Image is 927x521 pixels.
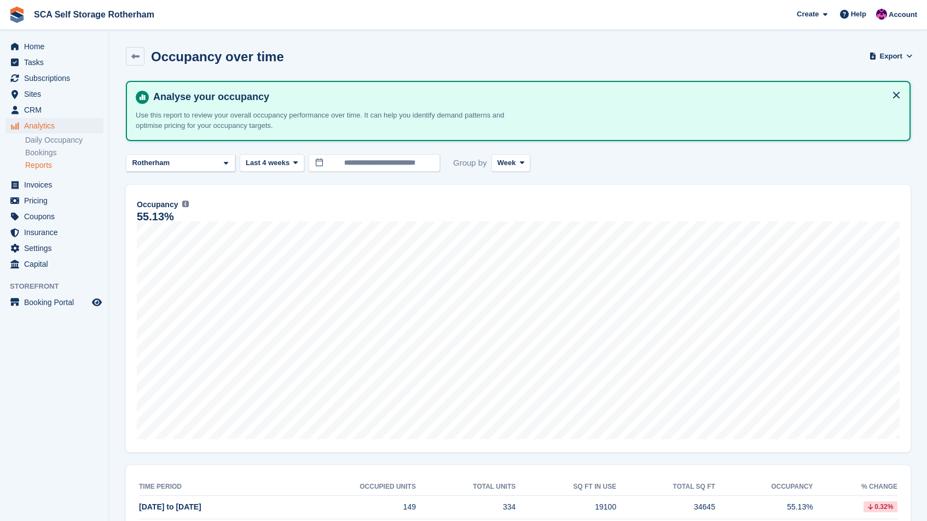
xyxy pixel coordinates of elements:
[10,281,109,292] span: Storefront
[137,212,174,221] div: 55.13%
[24,86,90,102] span: Sites
[24,102,90,118] span: CRM
[889,9,917,20] span: Account
[25,148,103,158] a: Bookings
[5,71,103,86] a: menu
[880,51,902,62] span: Export
[5,102,103,118] a: menu
[24,55,90,70] span: Tasks
[851,9,866,20] span: Help
[9,7,25,23] img: stora-icon-8386f47178a22dfd0bd8f6a31ec36ba5ce8667c1dd55bd0f319d3a0aa187defe.svg
[24,225,90,240] span: Insurance
[715,478,813,496] th: Occupancy
[5,39,103,54] a: menu
[5,86,103,102] a: menu
[24,241,90,256] span: Settings
[182,201,189,207] img: icon-info-grey-7440780725fd019a000dd9b08b2336e03edf1995a4989e88bcd33f0948082b44.svg
[813,478,897,496] th: % change
[24,177,90,192] span: Invoices
[497,157,516,168] span: Week
[616,478,715,496] th: Total sq ft
[5,225,103,240] a: menu
[453,154,487,172] span: Group by
[24,209,90,224] span: Coupons
[24,118,90,133] span: Analytics
[136,110,519,131] p: Use this report to review your overall occupancy performance over time. It can help you identify ...
[416,496,515,519] td: 334
[285,478,416,496] th: Occupied units
[149,91,901,103] h4: Analyse your occupancy
[130,157,174,168] div: Rotherham
[797,9,819,20] span: Create
[5,241,103,256] a: menu
[24,39,90,54] span: Home
[24,256,90,272] span: Capital
[5,193,103,208] a: menu
[876,9,887,20] img: Sam Chapman
[24,71,90,86] span: Subscriptions
[864,501,897,512] div: 0.32%
[491,154,530,172] button: Week
[246,157,289,168] span: Last 4 weeks
[137,199,178,210] span: Occupancy
[5,118,103,133] a: menu
[5,177,103,192] a: menu
[871,47,911,65] button: Export
[5,295,103,310] a: menu
[139,502,201,511] span: [DATE] to [DATE]
[139,478,285,496] th: Time period
[416,478,515,496] th: Total units
[5,209,103,224] a: menu
[515,478,616,496] th: sq ft in use
[515,496,616,519] td: 19100
[151,49,284,64] h2: Occupancy over time
[5,55,103,70] a: menu
[25,160,103,171] a: Reports
[285,496,416,519] td: 149
[715,496,813,519] td: 55.13%
[30,5,159,24] a: SCA Self Storage Rotherham
[25,135,103,145] a: Daily Occupancy
[616,496,715,519] td: 34645
[24,295,90,310] span: Booking Portal
[90,296,103,309] a: Preview store
[24,193,90,208] span: Pricing
[240,154,304,172] button: Last 4 weeks
[5,256,103,272] a: menu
